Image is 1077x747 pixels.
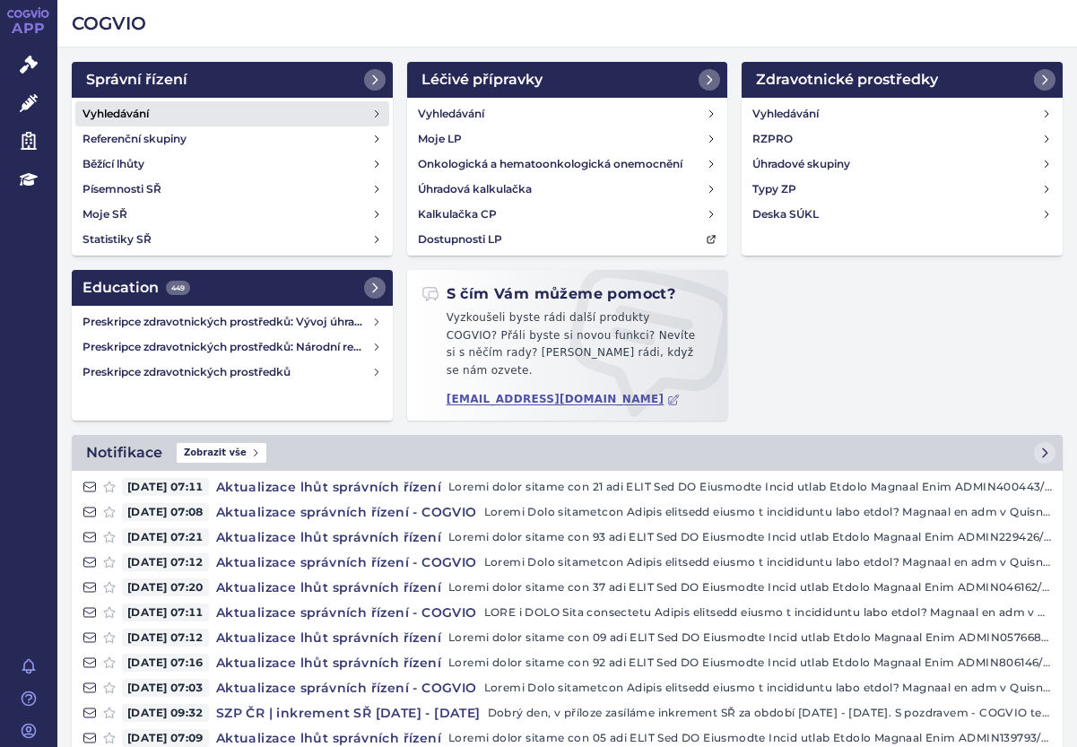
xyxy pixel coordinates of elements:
[209,629,448,647] h4: Aktualizace lhůt správních řízení
[122,629,209,647] span: [DATE] 07:12
[83,205,127,223] h4: Moje SŘ
[122,503,209,521] span: [DATE] 07:08
[209,704,488,722] h4: SZP ČR | inkrement SŘ [DATE] - [DATE]
[209,679,484,697] h4: Aktualizace správních řízení - COGVIO
[209,604,484,621] h4: Aktualizace správních řízení - COGVIO
[122,528,209,546] span: [DATE] 07:21
[209,503,484,521] h4: Aktualizace správních řízení - COGVIO
[177,443,266,463] span: Zobrazit vše
[745,202,1059,227] a: Deska SÚKL
[448,629,1052,647] p: Loremi dolor sitame con 09 adi ELIT Sed DO Eiusmodte Incid utlab Etdolo Magnaal Enim ADMIN057668/...
[411,177,725,202] a: Úhradová kalkulačka
[448,729,1052,747] p: Loremi dolor sitame con 05 adi ELIT Sed DO Eiusmodte Incid utlab Etdolo Magnaal Enim ADMIN139793/...
[122,478,209,496] span: [DATE] 07:11
[418,230,502,248] h4: Dostupnosti LP
[421,309,714,387] p: Vyzkoušeli byste rádi další produkty COGVIO? Přáli byste si novou funkci? Nevíte si s něčím rady?...
[83,155,144,173] h4: Běžící lhůty
[83,230,152,248] h4: Statistiky SŘ
[448,578,1052,596] p: Loremi dolor sitame con 37 adi ELIT Sed DO Eiusmodte Incid utlab Etdolo Magnaal Enim ADMIN046162/...
[407,62,728,98] a: Léčivé přípravky
[745,152,1059,177] a: Úhradové skupiny
[745,126,1059,152] a: RZPRO
[83,180,161,198] h4: Písemnosti SŘ
[209,654,448,672] h4: Aktualizace lhůt správních řízení
[209,528,448,546] h4: Aktualizace lhůt správních řízení
[418,105,484,123] h4: Vyhledávání
[411,227,725,252] a: Dostupnosti LP
[75,202,389,227] a: Moje SŘ
[83,105,149,123] h4: Vyhledávání
[484,679,1052,697] p: Loremi Dolo sitametcon Adipis elitsedd eiusmo t incididuntu labo etdol? Magnaal en adm v Quisnost...
[745,177,1059,202] a: Typy ZP
[447,393,681,406] a: [EMAIL_ADDRESS][DOMAIN_NAME]
[745,101,1059,126] a: Vyhledávání
[166,281,190,295] span: 449
[122,654,209,672] span: [DATE] 07:16
[83,363,371,381] h4: Preskripce zdravotnických prostředků
[75,101,389,126] a: Vyhledávání
[484,553,1052,571] p: Loremi Dolo sitametcon Adipis elitsedd eiusmo t incididuntu labo etdol? Magnaal en adm v Quisnost...
[86,442,162,464] h2: Notifikace
[75,334,389,360] a: Preskripce zdravotnických prostředků: Národní registr hrazených zdravotnických služeb (NRHZS)
[75,227,389,252] a: Statistiky SŘ
[756,69,938,91] h2: Zdravotnické prostředky
[86,69,187,91] h2: Správní řízení
[75,309,389,334] a: Preskripce zdravotnických prostředků: Vývoj úhrad zdravotních pojišťoven za zdravotnické prostředky
[72,270,393,306] a: Education449
[421,284,676,304] h2: S čím Vám můžeme pomoct?
[484,604,1052,621] p: LORE i DOLO Sita consectetu Adipis elitsedd eiusmo t incididuntu labo etdol? Magnaal en adm v Qui...
[209,553,484,571] h4: Aktualizace správních řízení - COGVIO
[411,202,725,227] a: Kalkulačka CP
[421,69,543,91] h2: Léčivé přípravky
[752,105,819,123] h4: Vyhledávání
[83,313,371,331] h4: Preskripce zdravotnických prostředků: Vývoj úhrad zdravotních pojišťoven za zdravotnické prostředky
[209,578,448,596] h4: Aktualizace lhůt správních řízení
[418,130,462,148] h4: Moje LP
[418,205,497,223] h4: Kalkulačka CP
[72,11,1063,36] h2: COGVIO
[752,180,796,198] h4: Typy ZP
[122,729,209,747] span: [DATE] 07:09
[448,478,1052,496] p: Loremi dolor sitame con 21 adi ELIT Sed DO Eiusmodte Incid utlab Etdolo Magnaal Enim ADMIN400443/...
[411,101,725,126] a: Vyhledávání
[75,177,389,202] a: Písemnosti SŘ
[122,679,209,697] span: [DATE] 07:03
[742,62,1063,98] a: Zdravotnické prostředky
[209,478,448,496] h4: Aktualizace lhůt správních řízení
[484,503,1052,521] p: Loremi Dolo sitametcon Adipis elitsedd eiusmo t incididuntu labo etdol? Magnaal en adm v Quisnost...
[122,604,209,621] span: [DATE] 07:11
[122,704,209,722] span: [DATE] 09:32
[752,130,793,148] h4: RZPRO
[83,277,190,299] h2: Education
[209,729,448,747] h4: Aktualizace lhůt správních řízení
[448,528,1052,546] p: Loremi dolor sitame con 93 adi ELIT Sed DO Eiusmodte Incid utlab Etdolo Magnaal Enim ADMIN229426/...
[75,360,389,385] a: Preskripce zdravotnických prostředků
[418,180,532,198] h4: Úhradová kalkulačka
[122,578,209,596] span: [DATE] 07:20
[83,338,371,356] h4: Preskripce zdravotnických prostředků: Národní registr hrazených zdravotnických služeb (NRHZS)
[752,205,819,223] h4: Deska SÚKL
[122,553,209,571] span: [DATE] 07:12
[752,155,850,173] h4: Úhradové skupiny
[448,654,1052,672] p: Loremi dolor sitame con 92 adi ELIT Sed DO Eiusmodte Incid utlab Etdolo Magnaal Enim ADMIN806146/...
[72,62,393,98] a: Správní řízení
[488,704,1052,722] p: Dobrý den, v příloze zasíláme inkrement SŘ za období [DATE] - [DATE]. S pozdravem - COGVIO team
[75,152,389,177] a: Běžící lhůty
[411,126,725,152] a: Moje LP
[411,152,725,177] a: Onkologická a hematoonkologická onemocnění
[75,126,389,152] a: Referenční skupiny
[72,435,1063,471] a: NotifikaceZobrazit vše
[418,155,682,173] h4: Onkologická a hematoonkologická onemocnění
[83,130,187,148] h4: Referenční skupiny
